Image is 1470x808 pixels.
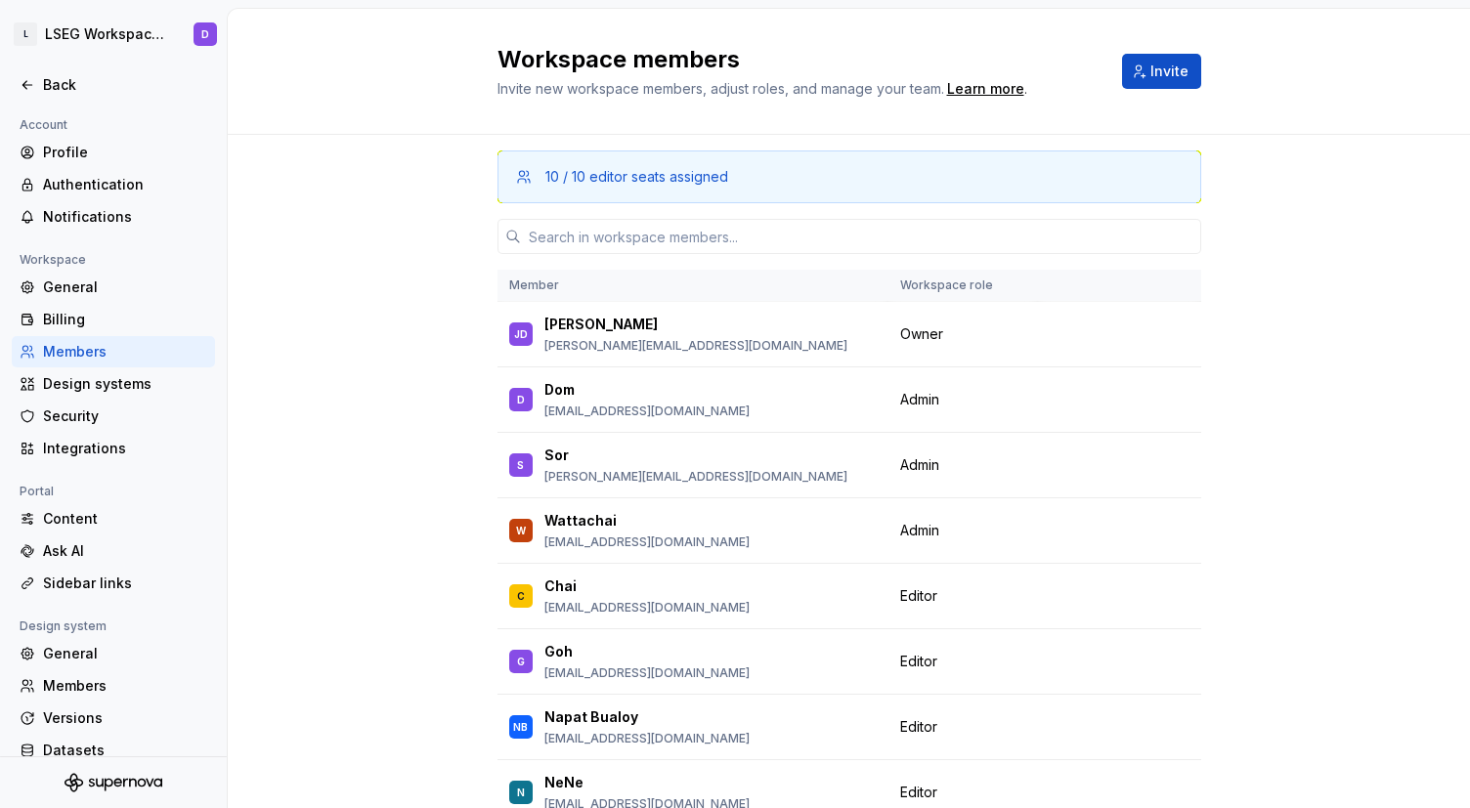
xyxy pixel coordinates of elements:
p: [PERSON_NAME] [544,315,658,334]
span: . [944,82,1027,97]
p: [EMAIL_ADDRESS][DOMAIN_NAME] [544,534,750,550]
div: Versions [43,708,207,728]
a: Sidebar links [12,568,215,599]
span: Owner [900,324,943,344]
div: G [517,652,525,671]
p: [EMAIL_ADDRESS][DOMAIN_NAME] [544,731,750,746]
span: Admin [900,390,939,409]
div: W [516,521,526,540]
button: Invite [1122,54,1201,89]
div: Workspace [12,248,94,272]
p: NeNe [544,773,584,792]
p: [EMAIL_ADDRESS][DOMAIN_NAME] [544,404,750,419]
a: Integrations [12,433,215,464]
div: Billing [43,310,207,329]
div: Members [43,676,207,696]
div: Content [43,509,207,529]
span: Editor [900,652,937,671]
span: Invite new workspace members, adjust roles, and manage your team. [497,80,944,97]
div: Profile [43,143,207,162]
a: Members [12,670,215,702]
div: D [201,26,209,42]
p: [PERSON_NAME][EMAIL_ADDRESS][DOMAIN_NAME] [544,469,847,485]
a: General [12,638,215,669]
div: General [43,277,207,297]
div: Back [43,75,207,95]
div: General [43,644,207,663]
p: Goh [544,642,573,661]
div: S [517,455,524,475]
p: Dom [544,380,575,400]
div: Design systems [43,374,207,394]
div: NB [513,717,528,737]
a: Versions [12,702,215,734]
p: [PERSON_NAME][EMAIL_ADDRESS][DOMAIN_NAME] [544,338,847,354]
th: Workspace role [888,270,1038,302]
div: JD [514,324,528,344]
div: Integrations [43,439,207,458]
p: Napat Bualoy [544,707,638,727]
div: Security [43,406,207,426]
div: Portal [12,480,62,503]
span: Editor [900,717,937,737]
div: Members [43,342,207,361]
input: Search in workspace members... [521,219,1201,254]
span: Admin [900,455,939,475]
p: Wattachai [544,511,617,531]
div: D [517,390,525,409]
a: Notifications [12,201,215,233]
a: Profile [12,137,215,168]
div: Sidebar links [43,574,207,593]
p: [EMAIL_ADDRESS][DOMAIN_NAME] [544,665,750,681]
a: Members [12,336,215,367]
a: Design systems [12,368,215,400]
div: 10 / 10 editor seats assigned [545,167,728,187]
a: General [12,272,215,303]
div: C [517,586,525,606]
div: Design system [12,615,114,638]
div: L [14,22,37,46]
a: Content [12,503,215,534]
a: Datasets [12,735,215,766]
p: [EMAIL_ADDRESS][DOMAIN_NAME] [544,600,750,616]
p: Chai [544,576,577,596]
a: Ask AI [12,535,215,567]
div: Datasets [43,741,207,760]
div: LSEG Workspace Design System [45,24,170,44]
span: Admin [900,521,939,540]
div: Account [12,113,75,137]
a: Authentication [12,169,215,200]
span: Invite [1150,62,1189,81]
h2: Workspace members [497,44,1099,75]
a: Security [12,401,215,432]
svg: Supernova Logo [65,773,162,792]
div: Notifications [43,207,207,227]
span: Editor [900,783,937,802]
a: Billing [12,304,215,335]
a: Back [12,69,215,101]
a: Learn more [947,79,1024,99]
span: Editor [900,586,937,606]
button: LLSEG Workspace Design SystemD [4,13,223,56]
th: Member [497,270,888,302]
p: Sor [544,446,569,465]
div: Authentication [43,175,207,194]
div: Ask AI [43,541,207,561]
div: N [517,783,525,802]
